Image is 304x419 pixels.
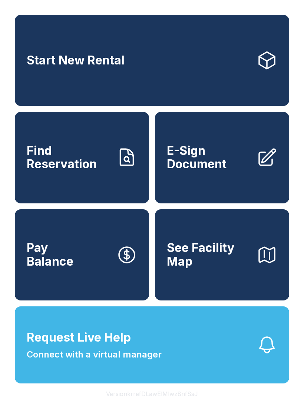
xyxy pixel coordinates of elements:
button: Request Live HelpConnect with a virtual manager [15,306,289,383]
span: Start New Rental [27,54,125,67]
span: Request Live Help [27,329,131,346]
span: Connect with a virtual manager [27,348,162,361]
button: PayBalance [15,209,149,300]
a: Find Reservation [15,112,149,203]
a: Start New Rental [15,15,289,106]
span: E-Sign Document [167,144,251,171]
span: See Facility Map [167,241,251,268]
a: E-Sign Document [155,112,289,203]
button: VersionkrrefDLawElMlwz8nfSsJ [100,383,204,404]
span: Find Reservation [27,144,110,171]
button: See Facility Map [155,209,289,300]
span: Pay Balance [27,241,73,268]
